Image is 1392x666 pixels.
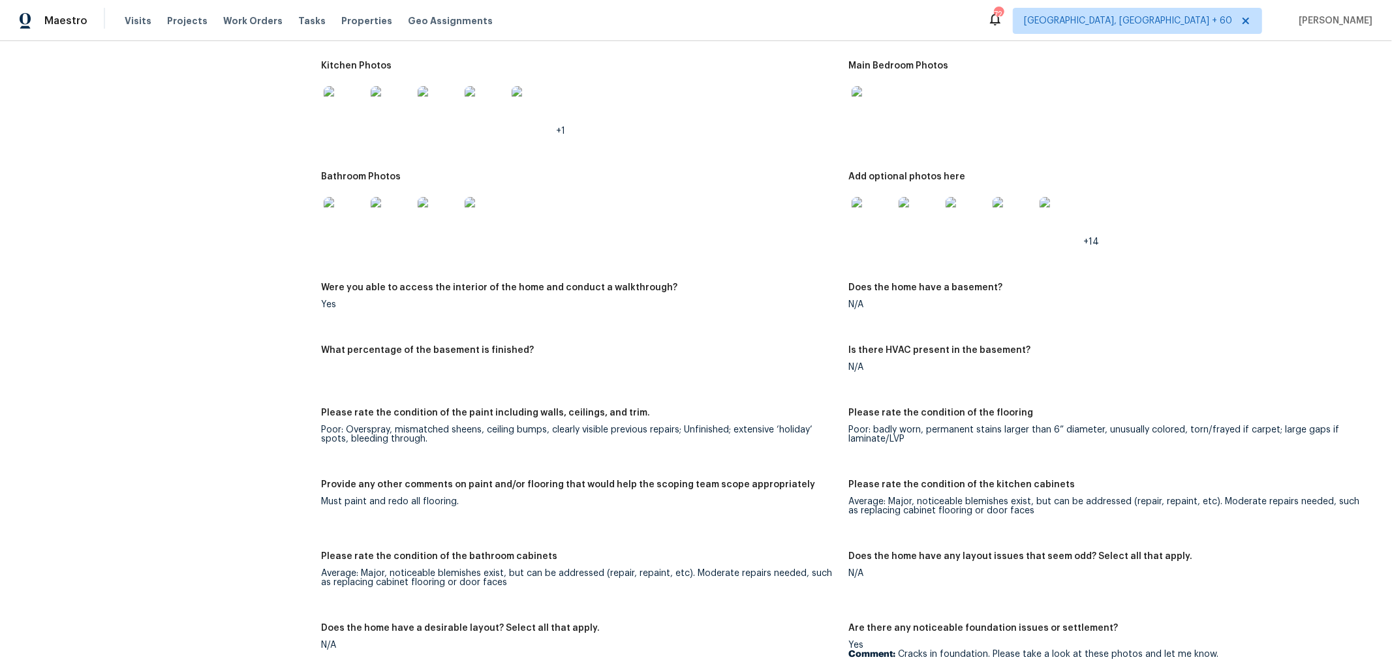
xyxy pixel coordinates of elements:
h5: Does the home have any layout issues that seem odd? Select all that apply. [849,552,1193,561]
h5: Does the home have a desirable layout? Select all that apply. [321,624,600,633]
div: N/A [849,569,1366,578]
h5: Bathroom Photos [321,172,401,181]
span: Visits [125,14,151,27]
div: Poor: badly worn, permanent stains larger than 6” diameter, unusually colored, torn/frayed if car... [849,425,1366,444]
span: [PERSON_NAME] [1293,14,1372,27]
h5: Main Bedroom Photos [849,61,949,70]
h5: Are there any noticeable foundation issues or settlement? [849,624,1119,633]
span: Properties [341,14,392,27]
h5: Kitchen Photos [321,61,392,70]
h5: Add optional photos here [849,172,966,181]
h5: Please rate the condition of the paint including walls, ceilings, and trim. [321,408,650,417]
h5: Does the home have a basement? [849,283,1003,292]
div: Must paint and redo all flooring. [321,497,838,506]
span: Tasks [298,16,326,25]
div: Average: Major, noticeable blemishes exist, but can be addressed (repair, repaint, etc). Moderate... [321,569,838,587]
div: N/A [849,300,1366,309]
div: Average: Major, noticeable blemishes exist, but can be addressed (repair, repaint, etc). Moderate... [849,497,1366,515]
span: Projects [167,14,208,27]
div: N/A [321,641,838,650]
h5: Is there HVAC present in the basement? [849,346,1031,355]
div: Yes [321,300,838,309]
h5: Provide any other comments on paint and/or flooring that would help the scoping team scope approp... [321,480,815,489]
span: [GEOGRAPHIC_DATA], [GEOGRAPHIC_DATA] + 60 [1024,14,1232,27]
b: Comment: [849,650,896,659]
div: Poor: Overspray, mismatched sheens, ceiling bumps, clearly visible previous repairs; Unfinished; ... [321,425,838,444]
h5: Please rate the condition of the flooring [849,408,1034,417]
h5: What percentage of the basement is finished? [321,346,534,355]
span: Maestro [44,14,87,27]
span: +1 [556,127,565,136]
div: 724 [994,8,1003,21]
div: N/A [849,363,1366,372]
span: +14 [1084,237,1100,247]
span: Geo Assignments [408,14,493,27]
p: Cracks in foundation. Please take a look at these photos and let me know. [849,650,1366,659]
h5: Please rate the condition of the bathroom cabinets [321,552,557,561]
h5: Please rate the condition of the kitchen cabinets [849,480,1075,489]
h5: Were you able to access the interior of the home and conduct a walkthrough? [321,283,677,292]
span: Work Orders [223,14,283,27]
